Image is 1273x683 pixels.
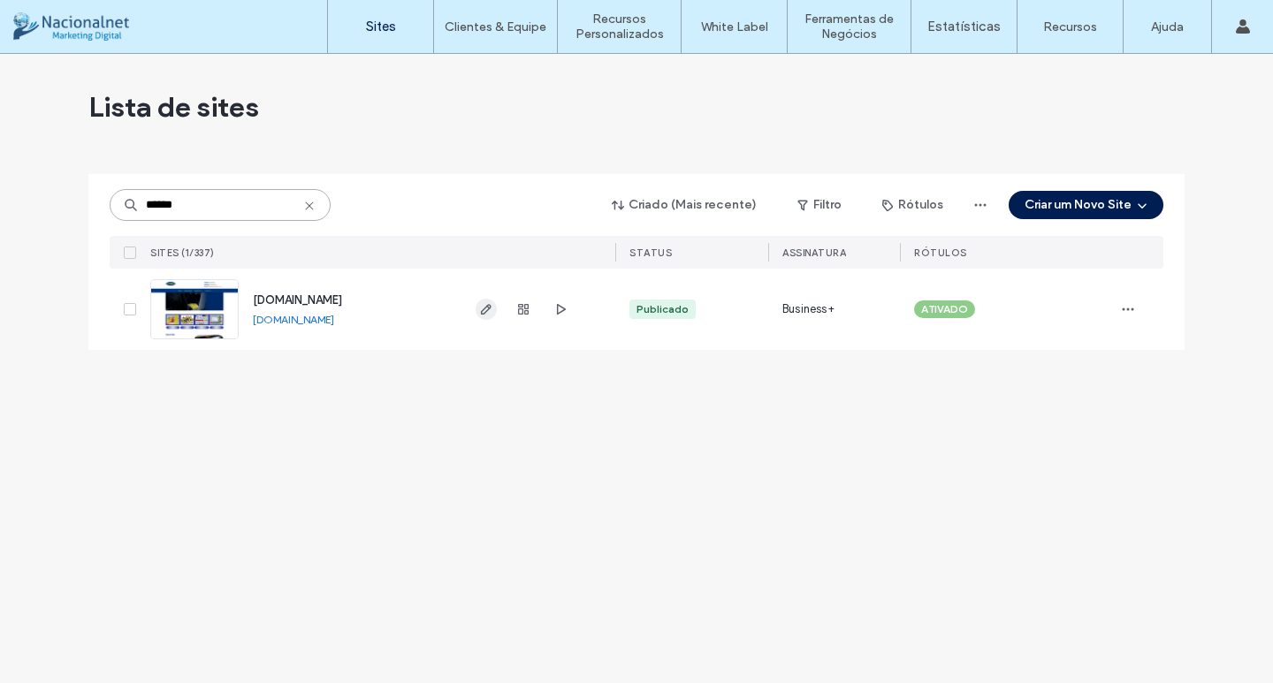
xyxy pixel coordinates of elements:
[253,293,342,307] a: [DOMAIN_NAME]
[150,247,215,259] span: Sites (1/337)
[914,247,967,259] span: Rótulos
[782,300,835,318] span: Business+
[927,19,1001,34] label: Estatísticas
[39,12,84,28] span: Ajuda
[921,301,968,317] span: ATIVADO
[866,191,959,219] button: Rótulos
[636,301,689,317] div: Publicado
[782,247,846,259] span: Assinatura
[1151,19,1184,34] label: Ajuda
[597,191,773,219] button: Criado (Mais recente)
[366,19,396,34] label: Sites
[445,19,546,34] label: Clientes & Equipe
[629,247,672,259] span: STATUS
[88,89,259,125] span: Lista de sites
[1043,19,1097,34] label: Recursos
[253,313,334,326] a: [DOMAIN_NAME]
[1009,191,1163,219] button: Criar um Novo Site
[780,191,859,219] button: Filtro
[788,11,911,42] label: Ferramentas de Negócios
[558,11,681,42] label: Recursos Personalizados
[701,19,768,34] label: White Label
